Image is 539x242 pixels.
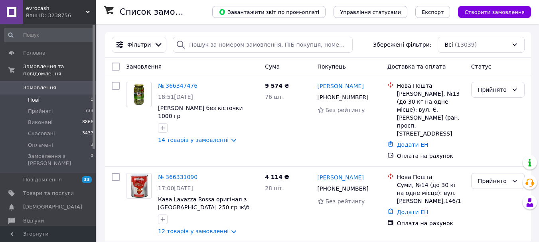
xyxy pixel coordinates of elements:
span: Замовлення з [PERSON_NAME] [28,153,91,167]
a: Фото товару [126,82,152,107]
a: № 366331090 [158,174,197,180]
span: 33 [82,176,92,183]
span: 733 [85,108,93,115]
div: Оплата на рахунок [397,219,465,227]
a: Додати ЕН [397,142,428,148]
span: Виконані [28,119,53,126]
span: Нові [28,96,39,104]
a: 14 товарів у замовленні [158,137,229,143]
span: 28 шт. [265,185,284,191]
button: Експорт [415,6,450,18]
a: 12 товарів у замовленні [158,228,229,234]
span: Експорт [422,9,444,15]
span: Без рейтингу [326,198,365,205]
span: [DEMOGRAPHIC_DATA] [23,203,82,211]
span: 0 [91,153,93,167]
span: Повідомлення [23,176,62,183]
span: Управління статусами [340,9,401,15]
span: Доставка та оплата [387,63,446,70]
img: Фото товару [126,173,151,198]
span: 3 [91,142,93,149]
span: Створити замовлення [464,9,525,15]
div: Нова Пошта [397,173,465,181]
div: Оплата на рахунок [397,152,465,160]
span: Замовлення та повідомлення [23,63,96,77]
span: Замовлення [23,84,56,91]
span: Cума [265,63,280,70]
span: evrocash [26,5,86,12]
a: Фото товару [126,173,152,199]
div: Прийнято [478,85,508,94]
input: Пошук [4,28,94,42]
a: Створити замовлення [450,8,531,15]
div: Прийнято [478,177,508,185]
span: Замовлення [126,63,162,70]
div: [PERSON_NAME], №13 (до 30 кг на одне місце): вул. Є. [PERSON_NAME] (ран. просп. [STREET_ADDRESS] [397,90,465,138]
span: Оплачені [28,142,53,149]
span: (13039) [455,41,477,48]
span: 8866 [82,119,93,126]
h1: Список замовлень [120,7,201,17]
span: 17:00[DATE] [158,185,193,191]
span: Товари та послуги [23,190,74,197]
span: Фільтри [127,41,151,49]
a: Додати ЕН [397,209,428,215]
span: Головна [23,49,45,57]
span: Збережені фільтри: [373,41,431,49]
span: Статус [471,63,492,70]
input: Пошук за номером замовлення, ПІБ покупця, номером телефону, Email, номером накладної [173,37,353,53]
span: [PHONE_NUMBER] [318,94,369,100]
span: 3437 [82,130,93,137]
div: Суми, №14 (до 30 кг на одне місце): вул. [PERSON_NAME],146/1 [397,181,465,205]
span: Завантажити звіт по пром-оплаті [219,8,319,16]
span: 76 шт. [265,94,284,100]
button: Управління статусами [334,6,407,18]
span: Скасовані [28,130,55,137]
button: Створити замовлення [458,6,531,18]
a: № 366347476 [158,83,197,89]
span: Всі [444,41,453,49]
span: 4 114 ₴ [265,174,289,180]
span: Покупець [318,63,346,70]
div: Нова Пошта [397,82,465,90]
span: 0 [91,96,93,104]
div: Ваш ID: 3238756 [26,12,96,19]
a: [PERSON_NAME] [318,82,364,90]
span: Без рейтингу [326,107,365,113]
span: 9 574 ₴ [265,83,289,89]
a: [PERSON_NAME] [318,173,364,181]
span: [PHONE_NUMBER] [318,185,369,192]
a: Кава Lavazza Rossa оригінал з [GEOGRAPHIC_DATA] 250 гр ж\б [158,196,249,211]
img: Фото товару [129,82,149,107]
span: Відгуки [23,217,44,224]
span: 18:51[DATE] [158,94,193,100]
a: [PERSON_NAME] без кісточки 1000 гр [158,105,243,119]
span: Прийняті [28,108,53,115]
button: Завантажити звіт по пром-оплаті [212,6,326,18]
